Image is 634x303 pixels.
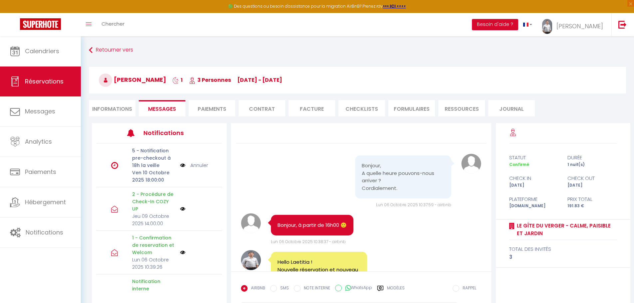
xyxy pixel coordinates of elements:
[509,253,617,261] div: 3
[25,198,66,206] span: Hébergement
[563,203,621,209] div: 191.83 €
[189,76,231,84] span: 3 Personnes
[289,100,335,116] li: Facture
[102,20,124,27] span: Chercher
[132,147,176,169] p: 5 - Notification pre-checkout à 18h la veille
[338,100,385,116] li: CHECKLISTS
[387,285,405,297] label: Modèles
[472,19,518,30] button: Besoin d'aide ?
[509,245,617,253] div: total des invités
[132,256,176,271] p: Lun 06 Octobre 2025 10:39:26
[271,239,346,244] span: Lun 06 Octobre 2025 10:38:37 - airbnb
[505,154,563,162] div: statut
[563,154,621,162] div: durée
[509,162,529,167] span: Confirmé
[362,162,445,192] pre: Bonjour, A quelle heure pouvons-nous arriver ? Cordialement.
[25,168,56,176] span: Paiements
[342,285,372,292] label: WhatsApp
[618,20,627,29] img: logout
[26,228,63,236] span: Notifications
[563,195,621,203] div: Prix total
[537,13,611,36] a: ... [PERSON_NAME]
[180,250,185,255] img: NO IMAGE
[241,213,261,233] img: avatar.png
[132,191,176,213] p: 2 - Procédure de Check-In COZY UP
[189,100,235,116] li: Paiements
[505,203,563,209] div: [DOMAIN_NAME]
[515,222,617,237] a: Le Gîte du Verger - Calme, paisible et jardin
[563,182,621,189] div: [DATE]
[438,100,485,116] li: Ressources
[25,47,59,55] span: Calendriers
[99,76,166,84] span: [PERSON_NAME]
[376,202,451,208] span: Lun 06 Octobre 2025 10:37:59 - airbnb
[237,76,282,84] span: [DATE] - [DATE]
[180,162,185,169] img: NO IMAGE
[383,3,406,9] a: >>> ICI <<<<
[278,222,347,229] pre: Bonjour, à partir de 16h00 🙂
[20,18,61,30] img: Super Booking
[25,137,52,146] span: Analytics
[563,174,621,182] div: check out
[243,271,259,276] span: Note Sms
[459,285,476,292] label: RAPPEL
[505,195,563,203] div: Plateforme
[172,76,183,84] span: 1
[461,154,481,174] img: avatar.png
[505,182,563,189] div: [DATE]
[89,44,626,56] a: Retourner vers
[148,105,176,113] span: Messages
[563,162,621,168] div: 1 nuit(s)
[239,100,285,116] li: Contrat
[248,285,265,292] label: AIRBNB
[388,100,435,116] li: FORMULAIRES
[180,206,185,212] img: NO IMAGE
[241,250,261,270] img: 17222835379623.jpg
[132,169,176,184] p: Ven 10 Octobre 2025 18:00:00
[25,77,64,85] span: Réservations
[132,213,176,227] p: Jeu 09 Octobre 2025 14:00:00
[556,22,603,30] span: [PERSON_NAME]
[277,285,289,292] label: SMS
[505,174,563,182] div: check in
[301,285,330,292] label: NOTE INTERNE
[190,162,208,169] a: Annuler
[143,125,196,140] h3: Notifications
[89,100,135,116] li: Informations
[542,19,552,34] img: ...
[25,107,55,115] span: Messages
[488,100,535,116] li: Journal
[97,13,129,36] a: Chercher
[132,234,176,256] p: 1 - Confirmation de reservation et Welcom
